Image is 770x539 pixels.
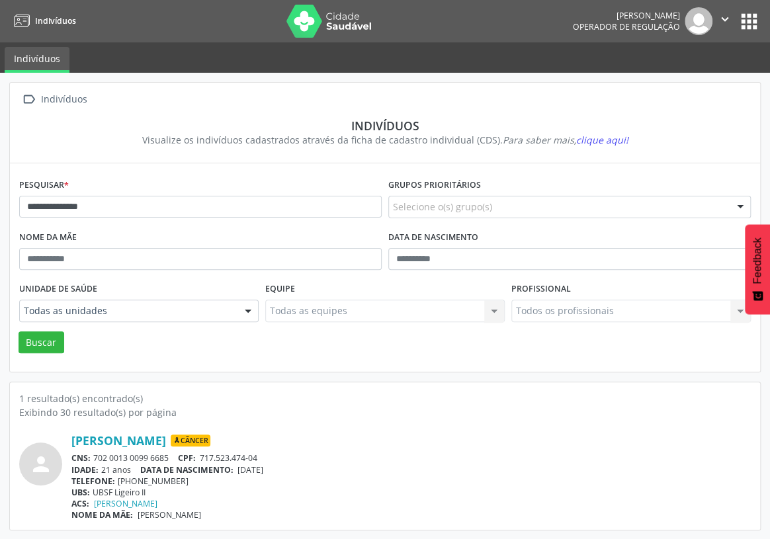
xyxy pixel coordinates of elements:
[71,487,90,498] span: UBS:
[573,21,680,32] span: Operador de regulação
[503,134,628,146] i: Para saber mais,
[393,200,492,214] span: Selecione o(s) grupo(s)
[388,228,478,248] label: Data de nascimento
[573,10,680,21] div: [PERSON_NAME]
[237,464,263,476] span: [DATE]
[19,392,751,405] div: 1 resultado(s) encontrado(s)
[28,133,742,147] div: Visualize os indivíduos cadastrados através da ficha de cadastro individual (CDS).
[751,237,763,284] span: Feedback
[71,476,115,487] span: TELEFONE:
[19,331,64,354] button: Buscar
[685,7,712,35] img: img
[35,15,76,26] span: Indivíduos
[200,452,257,464] span: 717.523.474-04
[171,435,210,446] span: Câncer
[38,90,89,109] div: Indivíduos
[28,118,742,133] div: Indivíduos
[5,47,69,73] a: Indivíduos
[19,405,751,419] div: Exibindo 30 resultado(s) por página
[138,509,201,520] span: [PERSON_NAME]
[712,7,738,35] button: 
[738,10,761,33] button: apps
[71,464,99,476] span: IDADE:
[71,498,89,509] span: ACS:
[140,464,234,476] span: DATA DE NASCIMENTO:
[71,452,91,464] span: CNS:
[388,175,481,196] label: Grupos prioritários
[19,228,77,248] label: Nome da mãe
[24,304,232,317] span: Todas as unidades
[19,90,89,109] a:  Indivíduos
[9,10,76,32] a: Indivíduos
[576,134,628,146] span: clique aqui!
[71,509,133,520] span: NOME DA MÃE:
[718,12,732,26] i: 
[265,279,295,300] label: Equipe
[19,175,69,196] label: Pesquisar
[71,452,751,464] div: 702 0013 0099 6685
[71,464,751,476] div: 21 anos
[178,452,196,464] span: CPF:
[19,90,38,109] i: 
[511,279,571,300] label: Profissional
[71,433,166,448] a: [PERSON_NAME]
[29,452,53,476] i: person
[745,224,770,314] button: Feedback - Mostrar pesquisa
[71,487,751,498] div: UBSF Ligeiro II
[19,279,97,300] label: Unidade de saúde
[94,498,157,509] a: [PERSON_NAME]
[71,476,751,487] div: [PHONE_NUMBER]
